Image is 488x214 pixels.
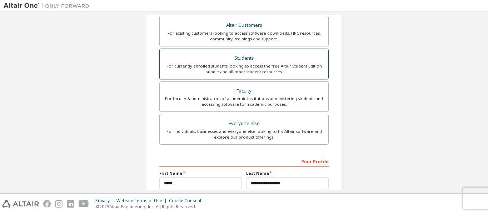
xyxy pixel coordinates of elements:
[79,200,89,208] img: youtube.svg
[159,170,242,176] label: First Name
[164,53,324,63] div: Students
[164,86,324,96] div: Faculty
[164,20,324,30] div: Altair Customers
[169,198,206,204] div: Cookie Consent
[116,198,169,204] div: Website Terms of Use
[67,200,74,208] img: linkedin.svg
[55,200,63,208] img: instagram.svg
[43,200,51,208] img: facebook.svg
[95,204,206,210] p: © 2025 Altair Engineering, Inc. All Rights Reserved.
[4,2,93,9] img: Altair One
[164,63,324,75] div: For currently enrolled students looking to access the free Altair Student Edition bundle and all ...
[159,155,329,167] div: Your Profile
[2,200,39,208] img: altair_logo.svg
[164,96,324,107] div: For faculty & administrators of academic institutions administering students and accessing softwa...
[164,129,324,140] div: For individuals, businesses and everyone else looking to try Altair software and explore our prod...
[95,198,116,204] div: Privacy
[164,119,324,129] div: Everyone else
[164,30,324,42] div: For existing customers looking to access software downloads, HPC resources, community, trainings ...
[246,170,329,176] label: Last Name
